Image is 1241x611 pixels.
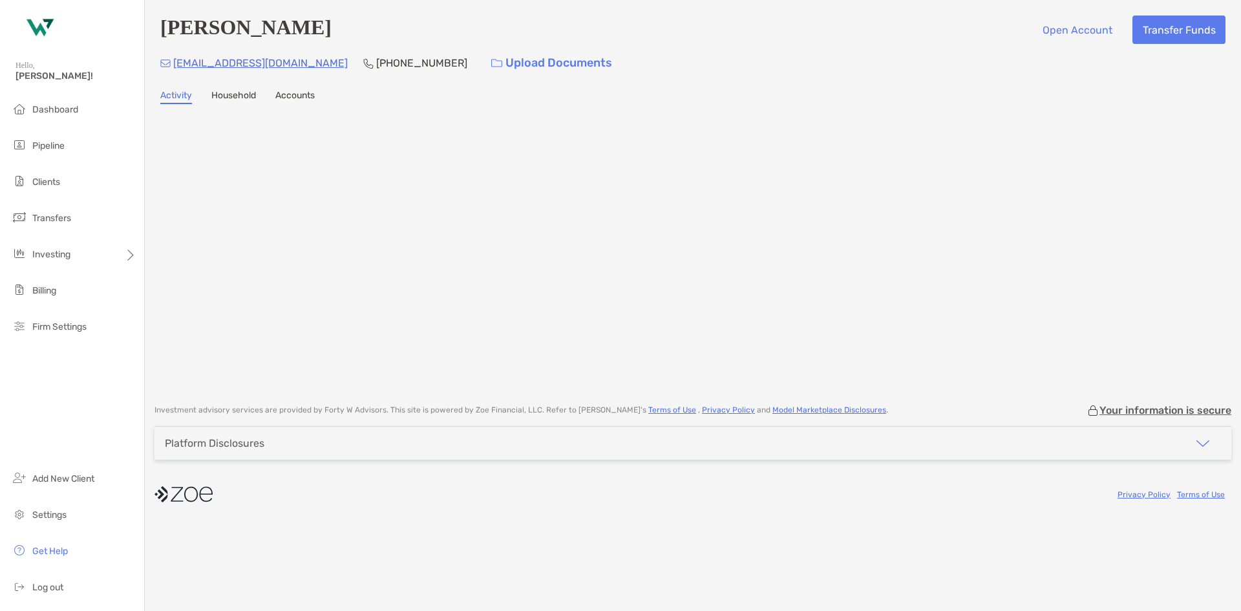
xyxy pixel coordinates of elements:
[1099,404,1231,416] p: Your information is secure
[32,285,56,296] span: Billing
[483,49,620,77] a: Upload Documents
[12,579,27,594] img: logout icon
[1032,16,1122,44] button: Open Account
[154,405,888,415] p: Investment advisory services are provided by Forty W Advisors . This site is powered by Zoe Finan...
[154,480,213,509] img: company logo
[32,582,63,593] span: Log out
[12,318,27,334] img: firm-settings icon
[12,506,27,522] img: settings icon
[1118,490,1171,499] a: Privacy Policy
[12,470,27,486] img: add_new_client icon
[32,104,78,115] span: Dashboard
[12,173,27,189] img: clients icon
[12,246,27,261] img: investing icon
[160,90,192,104] a: Activity
[12,209,27,225] img: transfers icon
[1177,490,1225,499] a: Terms of Use
[1132,16,1225,44] button: Transfer Funds
[173,55,348,71] p: [EMAIL_ADDRESS][DOMAIN_NAME]
[32,546,68,557] span: Get Help
[12,101,27,116] img: dashboard icon
[211,90,256,104] a: Household
[376,55,467,71] p: [PHONE_NUMBER]
[32,509,67,520] span: Settings
[491,59,502,68] img: button icon
[772,405,886,414] a: Model Marketplace Disclosures
[1195,436,1211,451] img: icon arrow
[275,90,315,104] a: Accounts
[363,58,374,69] img: Phone Icon
[12,542,27,558] img: get-help icon
[32,177,60,188] span: Clients
[12,282,27,297] img: billing icon
[32,140,65,151] span: Pipeline
[160,59,171,67] img: Email Icon
[12,137,27,153] img: pipeline icon
[702,405,755,414] a: Privacy Policy
[32,213,71,224] span: Transfers
[16,70,136,81] span: [PERSON_NAME]!
[648,405,696,414] a: Terms of Use
[160,16,332,44] h4: [PERSON_NAME]
[16,5,62,52] img: Zoe Logo
[32,473,94,484] span: Add New Client
[165,437,264,449] div: Platform Disclosures
[32,321,87,332] span: Firm Settings
[32,249,70,260] span: Investing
